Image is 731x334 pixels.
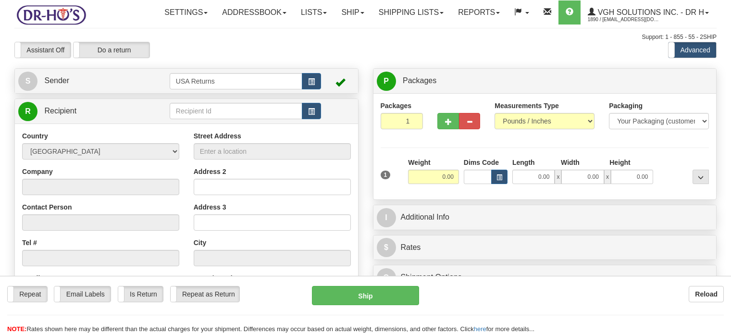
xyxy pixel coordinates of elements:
[22,238,37,247] label: Tel #
[377,268,396,287] span: O
[22,131,48,141] label: Country
[22,273,40,283] label: Email
[14,2,88,27] img: logo1890.jpg
[595,8,704,16] span: VGH Solutions Inc. - Dr H
[15,42,71,58] label: Assistant Off
[215,0,294,25] a: Addressbook
[689,286,724,302] button: Reload
[294,0,334,25] a: Lists
[54,286,111,302] label: Email Labels
[157,0,215,25] a: Settings
[118,286,163,302] label: Is Return
[171,286,239,302] label: Repeat as Return
[604,170,611,184] span: x
[377,238,396,257] span: $
[74,42,149,58] label: Do a return
[194,273,244,283] label: State / Province
[44,76,69,85] span: Sender
[22,202,72,212] label: Contact Person
[18,72,37,91] span: S
[18,101,153,121] a: R Recipient
[669,42,716,58] label: Advanced
[377,208,396,227] span: I
[709,118,730,216] iframe: chat widget
[581,0,716,25] a: VGH Solutions Inc. - Dr H 1890 / [EMAIL_ADDRESS][DOMAIN_NAME]
[512,158,535,167] label: Length
[588,15,660,25] span: 1890 / [EMAIL_ADDRESS][DOMAIN_NAME]
[408,158,430,167] label: Weight
[377,208,713,227] a: IAdditional Info
[474,325,486,333] a: here
[561,158,580,167] label: Width
[609,101,643,111] label: Packaging
[312,286,420,305] button: Ship
[609,158,631,167] label: Height
[194,167,226,176] label: Address 2
[7,325,26,333] span: NOTE:
[403,76,436,85] span: Packages
[194,131,241,141] label: Street Address
[693,170,709,184] div: ...
[14,33,717,41] div: Support: 1 - 855 - 55 - 2SHIP
[695,290,718,298] b: Reload
[377,238,713,258] a: $Rates
[381,171,391,179] span: 1
[377,71,713,91] a: P Packages
[377,268,713,287] a: OShipment Options
[377,72,396,91] span: P
[464,158,499,167] label: Dims Code
[334,0,371,25] a: Ship
[372,0,451,25] a: Shipping lists
[555,170,561,184] span: x
[381,101,412,111] label: Packages
[170,73,302,89] input: Sender Id
[451,0,507,25] a: Reports
[18,102,37,121] span: R
[170,103,302,119] input: Recipient Id
[495,101,559,111] label: Measurements Type
[194,143,351,160] input: Enter a location
[194,202,226,212] label: Address 3
[8,286,47,302] label: Repeat
[18,71,170,91] a: S Sender
[22,167,53,176] label: Company
[194,238,206,247] label: City
[44,107,76,115] span: Recipient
